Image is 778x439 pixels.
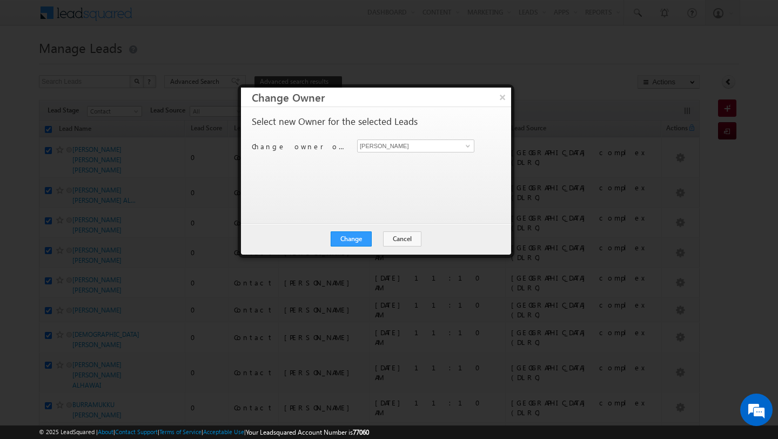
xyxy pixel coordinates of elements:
[460,141,473,151] a: Show All Items
[159,428,202,435] a: Terms of Service
[56,57,182,71] div: Chat with us now
[203,428,244,435] a: Acceptable Use
[383,231,421,247] button: Cancel
[252,142,349,151] p: Change owner of 50 leads to
[14,100,197,324] textarea: Type your message and hit 'Enter'
[494,88,511,107] button: ×
[357,139,474,152] input: Type to Search
[39,427,369,437] span: © 2025 LeadSquared | | | | |
[177,5,203,31] div: Minimize live chat window
[331,231,372,247] button: Change
[246,428,369,436] span: Your Leadsquared Account Number is
[147,333,196,348] em: Start Chat
[18,57,45,71] img: d_60004797649_company_0_60004797649
[115,428,158,435] a: Contact Support
[98,428,113,435] a: About
[353,428,369,436] span: 77060
[252,88,511,107] h3: Change Owner
[252,117,418,127] p: Select new Owner for the selected Leads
